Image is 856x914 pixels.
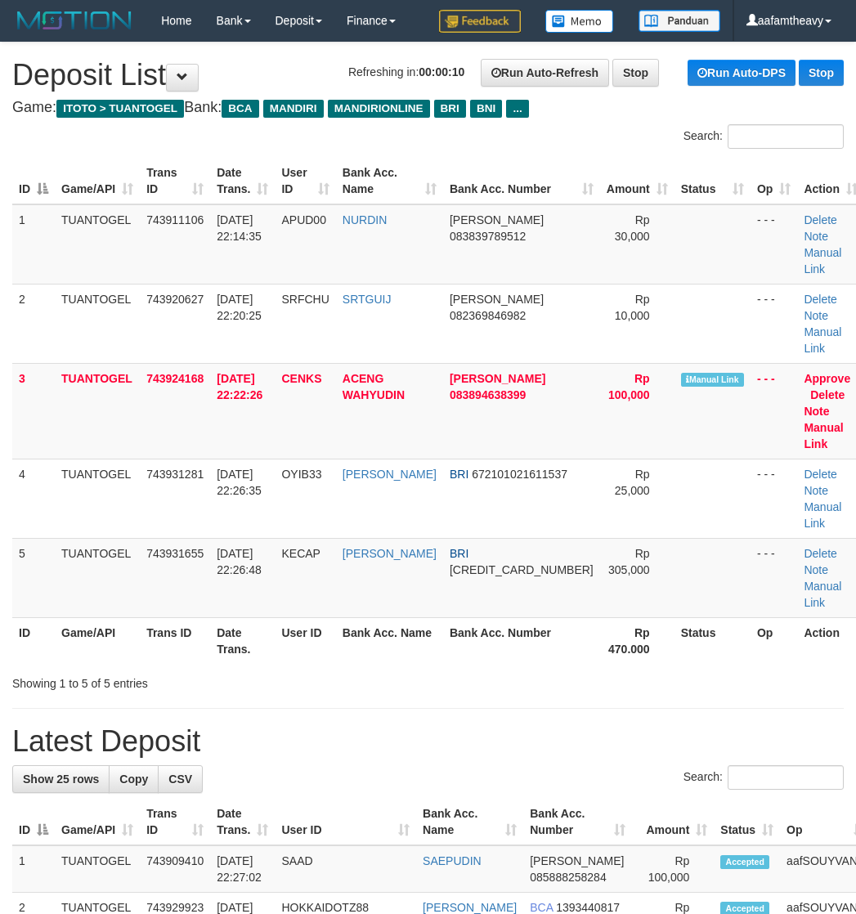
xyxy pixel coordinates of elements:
span: Rp 305,000 [608,547,650,576]
a: [PERSON_NAME] [343,547,437,560]
span: 743931655 [146,547,204,560]
h4: Game: Bank: [12,100,844,116]
th: Amount: activate to sort column ascending [632,799,714,845]
a: Delete [804,293,836,306]
td: 5 [12,538,55,617]
th: Date Trans.: activate to sort column ascending [210,158,275,204]
label: Search: [683,124,844,149]
th: Game/API: activate to sort column ascending [55,799,140,845]
span: [DATE] 22:26:35 [217,468,262,497]
th: Trans ID [140,617,210,664]
th: Op [751,617,797,664]
a: [PERSON_NAME] [423,901,517,914]
td: TUANTOGEL [55,459,140,538]
img: Feedback.jpg [439,10,521,33]
span: [DATE] 22:20:25 [217,293,262,322]
th: Rp 470.000 [600,617,674,664]
h1: Deposit List [12,59,844,92]
span: Rp 100,000 [608,372,650,401]
th: Date Trans. [210,617,275,664]
span: Copy 083839789512 to clipboard [450,230,526,243]
span: Copy 085888258284 to clipboard [530,871,606,884]
td: 1 [12,845,55,893]
th: User ID: activate to sort column ascending [275,799,416,845]
th: Op: activate to sort column ascending [751,158,797,204]
span: 743920627 [146,293,204,306]
span: Copy 672101021611537 to clipboard [472,468,567,481]
td: 2 [12,284,55,363]
th: Date Trans.: activate to sort column ascending [210,799,275,845]
span: CSV [168,773,192,786]
a: Run Auto-Refresh [481,59,609,87]
span: [DATE] 22:14:35 [217,213,262,243]
th: Status [674,617,751,664]
span: Copy [119,773,148,786]
span: MANDIRIONLINE [328,100,430,118]
th: Status: activate to sort column ascending [674,158,751,204]
a: [PERSON_NAME] [343,468,437,481]
a: Note [804,309,828,322]
a: Stop [799,60,844,86]
th: Bank Acc. Number: activate to sort column ascending [443,158,600,204]
a: Manual Link [804,580,841,609]
th: Trans ID: activate to sort column ascending [140,799,210,845]
span: 743931281 [146,468,204,481]
td: Rp 100,000 [632,845,714,893]
span: [PERSON_NAME] [530,854,624,867]
a: Note [804,484,828,497]
a: Delete [804,213,836,226]
th: Bank Acc. Name: activate to sort column ascending [416,799,523,845]
td: 1 [12,204,55,285]
th: Bank Acc. Number: activate to sort column ascending [523,799,632,845]
th: Status: activate to sort column ascending [714,799,780,845]
img: Button%20Memo.svg [545,10,614,33]
a: Approve [804,372,850,385]
span: MANDIRI [263,100,324,118]
td: 3 [12,363,55,459]
a: ACENG WAHYUDIN [343,372,405,401]
a: Note [804,563,828,576]
th: Bank Acc. Name: activate to sort column ascending [336,158,443,204]
td: - - - [751,363,797,459]
span: 743911106 [146,213,204,226]
img: MOTION_logo.png [12,8,137,33]
span: Refreshing in: [348,65,464,78]
td: 4 [12,459,55,538]
span: Rp 30,000 [615,213,650,243]
a: Show 25 rows [12,765,110,793]
input: Search: [728,124,844,149]
a: SAEPUDIN [423,854,482,867]
th: User ID [275,617,335,664]
div: Showing 1 to 5 of 5 entries [12,669,344,692]
span: ... [506,100,528,118]
a: Run Auto-DPS [688,60,795,86]
a: CSV [158,765,203,793]
td: - - - [751,459,797,538]
span: Copy 082369846982 to clipboard [450,309,526,322]
th: Bank Acc. Number [443,617,600,664]
span: BRI [450,547,468,560]
a: Manual Link [804,325,841,355]
span: Show 25 rows [23,773,99,786]
strong: 00:00:10 [419,65,464,78]
td: TUANTOGEL [55,538,140,617]
span: ITOTO > TUANTOGEL [56,100,184,118]
a: Delete [810,388,845,401]
span: Copy 341001029689532 to clipboard [450,563,594,576]
a: Note [804,405,829,418]
th: Game/API: activate to sort column ascending [55,158,140,204]
span: [DATE] 22:26:48 [217,547,262,576]
td: TUANTOGEL [55,284,140,363]
span: Accepted [720,855,769,869]
span: BNI [470,100,502,118]
span: [PERSON_NAME] [450,372,545,385]
span: [PERSON_NAME] [450,213,544,226]
th: Trans ID: activate to sort column ascending [140,158,210,204]
th: ID [12,617,55,664]
span: KECAP [281,547,320,560]
a: Manual Link [804,246,841,276]
td: TUANTOGEL [55,845,140,893]
span: CENKS [281,372,321,385]
a: Manual Link [804,500,841,530]
span: [PERSON_NAME] [450,293,544,306]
